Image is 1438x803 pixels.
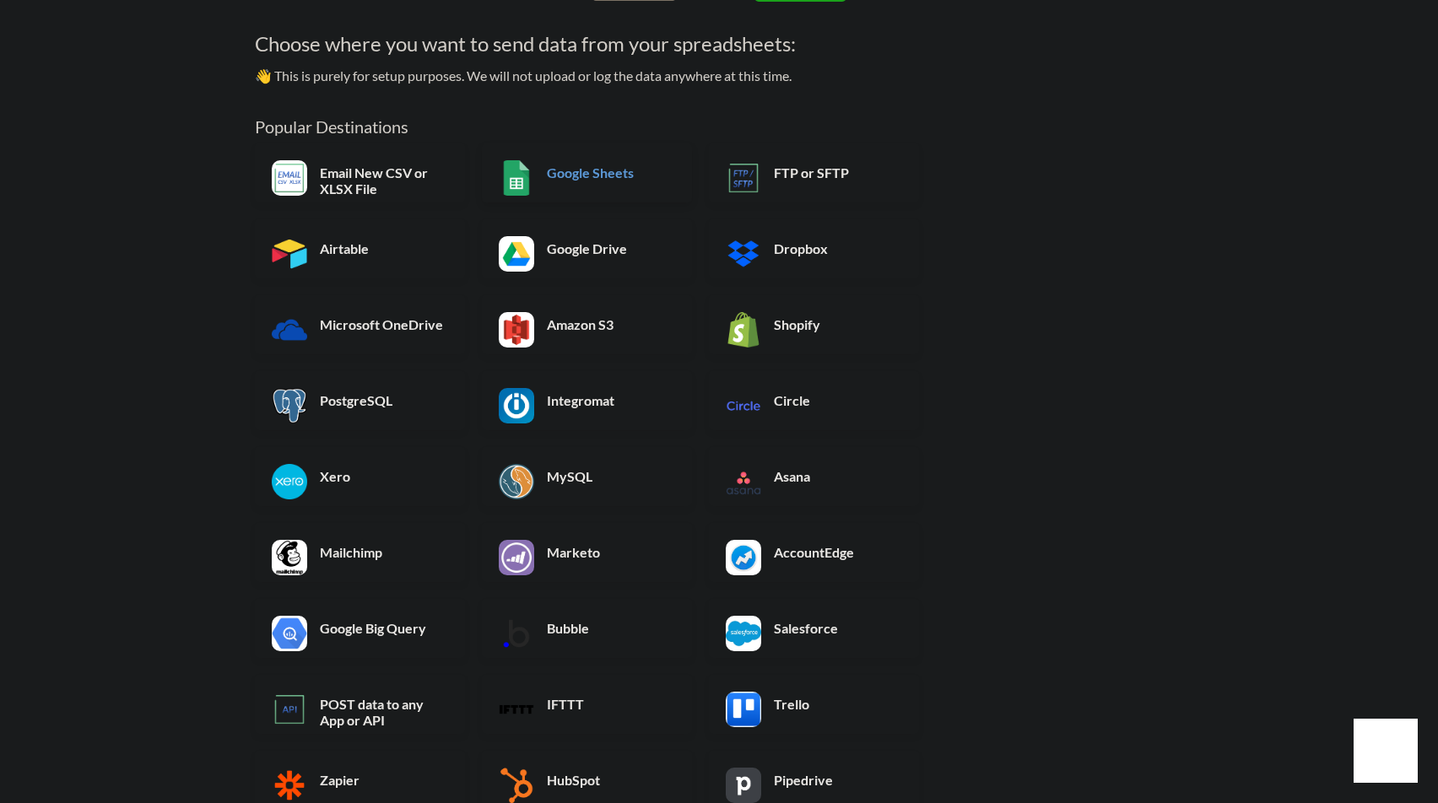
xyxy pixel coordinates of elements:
[316,620,448,636] h6: Google Big Query
[709,143,919,202] a: FTP or SFTP
[272,464,307,499] img: Xero App & API
[770,164,902,181] h6: FTP or SFTP
[543,164,675,181] h6: Google Sheets
[482,219,692,278] a: Google Drive
[709,523,919,582] a: AccountEdge
[543,316,675,332] h6: Amazon S3
[770,392,902,408] h6: Circle
[709,675,919,734] a: Trello
[316,164,448,197] h6: Email New CSV or XLSX File
[255,675,465,734] a: POST data to any App or API
[1354,719,1418,783] iframe: Drift Widget Chat Controller
[770,620,902,636] h6: Salesforce
[709,447,919,506] a: Asana
[770,316,902,332] h6: Shopify
[726,768,761,803] img: Pipedrive App & API
[482,675,692,734] a: IFTTT
[543,544,675,560] h6: Marketo
[726,236,761,272] img: Dropbox App & API
[272,160,307,196] img: Email New CSV or XLSX File App & API
[770,468,902,484] h6: Asana
[499,236,534,272] img: Google Drive App & API
[726,388,761,423] img: Circle App & API
[482,523,692,582] a: Marketo
[499,160,534,196] img: Google Sheets App & API
[709,371,919,430] a: Circle
[770,696,902,712] h6: Trello
[726,160,761,196] img: FTP or SFTP App & API
[255,447,465,506] a: Xero
[316,240,448,256] h6: Airtable
[255,116,943,137] h5: Popular Destinations
[543,696,675,712] h6: IFTTT
[726,616,761,651] img: Salesforce App & API
[482,447,692,506] a: MySQL
[316,696,448,728] h6: POST data to any App or API
[709,599,919,658] a: Salesforce
[770,544,902,560] h6: AccountEdge
[316,392,448,408] h6: PostgreSQL
[543,468,675,484] h6: MySQL
[543,772,675,788] h6: HubSpot
[272,692,307,727] img: POST data to any App or API App & API
[499,540,534,575] img: Marketo App & API
[255,371,465,430] a: PostgreSQL
[499,768,534,803] img: HubSpot App & API
[482,295,692,354] a: Amazon S3
[499,312,534,348] img: Amazon S3 App & API
[272,312,307,348] img: Microsoft OneDrive App & API
[726,464,761,499] img: Asana App & API
[255,523,465,582] a: Mailchimp
[316,772,448,788] h6: Zapier
[543,620,675,636] h6: Bubble
[316,316,448,332] h6: Microsoft OneDrive
[499,388,534,423] img: Integromat App & API
[726,540,761,575] img: AccountEdge App & API
[255,143,465,202] a: Email New CSV or XLSX File
[499,692,534,727] img: IFTTT App & API
[709,295,919,354] a: Shopify
[709,219,919,278] a: Dropbox
[255,599,465,658] a: Google Big Query
[316,468,448,484] h6: Xero
[726,312,761,348] img: Shopify App & API
[272,388,307,423] img: PostgreSQL App & API
[272,236,307,272] img: Airtable App & API
[272,540,307,575] img: Mailchimp App & API
[543,392,675,408] h6: Integromat
[255,66,943,86] p: 👋 This is purely for setup purposes. We will not upload or log the data anywhere at this time.
[770,240,902,256] h6: Dropbox
[255,29,943,59] h4: Choose where you want to send data from your spreadsheets:
[255,219,465,278] a: Airtable
[272,616,307,651] img: Google Big Query App & API
[482,143,692,202] a: Google Sheets
[726,692,761,727] img: Trello App & API
[482,599,692,658] a: Bubble
[770,772,902,788] h6: Pipedrive
[543,240,675,256] h6: Google Drive
[482,371,692,430] a: Integromat
[272,768,307,803] img: Zapier App & API
[316,544,448,560] h6: Mailchimp
[255,295,465,354] a: Microsoft OneDrive
[499,616,534,651] img: Bubble App & API
[499,464,534,499] img: MySQL App & API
